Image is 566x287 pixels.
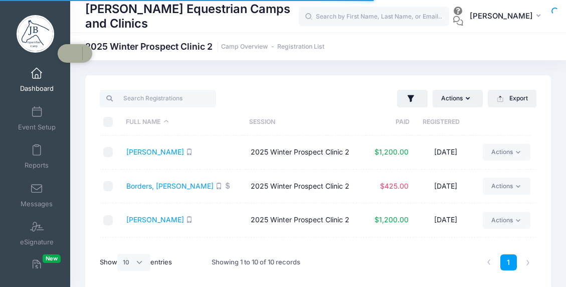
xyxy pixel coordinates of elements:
i: SMS enabled [186,216,193,223]
i: Autopay enabled [224,183,231,189]
a: Borders, [PERSON_NAME] [126,182,214,190]
span: $1,200.00 [374,148,409,156]
span: eSignature [20,238,54,247]
span: $1,200.00 [374,215,409,224]
a: [PERSON_NAME] ("[PERSON_NAME]") [126,246,192,265]
a: eSignature [13,216,61,251]
button: Actions [433,90,483,107]
span: New [43,254,61,263]
a: Actions [483,143,530,161]
h1: [PERSON_NAME] Equestrian Camps and Clinics [85,1,299,32]
td: 2025 Winter Prospect Clinic 2 [246,203,369,237]
span: Dashboard [20,85,54,93]
a: Actions [483,212,530,229]
h1: 2025 Winter Prospect Clinic 2 [85,41,324,52]
td: [DATE] [414,237,478,275]
td: [DATE] [414,170,478,204]
span: [PERSON_NAME] [470,11,533,22]
span: Event Setup [18,123,56,131]
button: [PERSON_NAME] [463,5,551,28]
td: [DATE] [414,135,478,170]
a: Reports [13,139,61,174]
select: Showentries [117,254,150,271]
a: Registration List [277,43,324,51]
label: Show entries [100,254,172,271]
th: Session: activate to sort column ascending [244,109,366,135]
span: Reports [25,162,49,170]
a: Event Setup [13,101,61,136]
a: Camp Overview [221,43,268,51]
a: Messages [13,178,61,213]
td: 2025 Winter Prospect Clinic 2 [246,135,369,170]
a: [PERSON_NAME] [126,148,184,156]
td: 2025 Winter Prospect Clinic 2 [246,170,369,204]
a: [PERSON_NAME] [126,215,184,224]
td: 2025 Winter Prospect Clinic 2 [246,237,369,275]
th: Paid: activate to sort column ascending [366,109,410,135]
i: SMS enabled [216,183,222,189]
a: 1 [500,254,517,271]
img: Jessica Braswell Equestrian Camps and Clinics [17,15,54,53]
th: Registered: activate to sort column ascending [410,109,473,135]
td: [DATE] [414,203,478,237]
th: Full Name: activate to sort column descending [121,109,244,135]
div: Showing 1 to 10 of 10 records [212,251,300,274]
input: Search by First Name, Last Name, or Email... [299,7,449,27]
span: $425.00 [380,182,409,190]
button: Export [488,90,536,107]
i: SMS enabled [186,149,193,155]
input: Search Registrations [100,90,216,107]
a: Actions [483,178,530,195]
a: Dashboard [13,62,61,97]
span: Messages [21,200,53,208]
